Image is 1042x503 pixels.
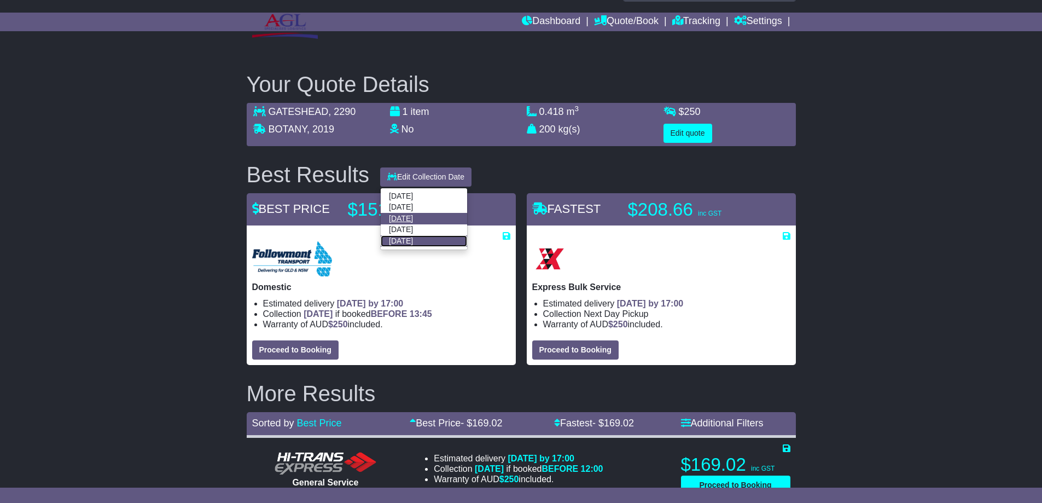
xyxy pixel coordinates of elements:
span: [DATE] [475,464,504,473]
a: [DATE] [381,213,467,224]
span: 200 [539,124,556,135]
span: BEFORE [371,309,408,319]
span: General Service [292,478,358,487]
span: GATESHEAD [269,106,329,117]
li: Warranty of AUD included. [434,474,603,484]
span: No [401,124,414,135]
p: $169.02 [681,454,790,476]
button: Edit Collection Date [380,167,471,187]
span: 250 [684,106,701,117]
p: Domestic [252,282,510,292]
a: Best Price [297,418,342,429]
a: [DATE] [381,202,467,213]
li: Warranty of AUD included. [543,319,790,329]
span: if booked [304,309,432,319]
li: Estimated delivery [263,298,510,309]
span: 250 [333,320,348,329]
span: Sorted by [252,418,294,429]
span: BEFORE [542,464,578,473]
li: Warranty of AUD included. [263,319,510,329]
a: Fastest- $169.02 [554,418,634,429]
span: 12:00 [581,464,603,473]
span: - $ [461,418,502,429]
span: [DATE] by 17:00 [337,299,404,308]
h2: Your Quote Details [247,72,796,96]
button: Edit quote [663,124,712,143]
a: Settings [734,13,782,31]
img: HiTrans: General Service [271,450,380,477]
a: Tracking [672,13,720,31]
p: Express Bulk Service [532,282,790,292]
span: m [567,106,579,117]
span: [DATE] by 17:00 [617,299,684,308]
div: Best Results [241,163,375,187]
span: inc GST [751,465,775,472]
sup: 3 [575,105,579,113]
h2: More Results [247,381,796,406]
span: , 2290 [328,106,356,117]
span: 250 [613,320,628,329]
li: Estimated delivery [434,453,603,464]
p: $208.66 [628,199,765,221]
button: Proceed to Booking [532,340,619,360]
span: 169.02 [472,418,502,429]
a: Dashboard [522,13,580,31]
span: - $ [592,418,634,429]
span: kg(s) [558,124,580,135]
span: $ [679,106,701,117]
span: [DATE] by 17:00 [508,454,574,463]
img: Border Express: Express Bulk Service [532,241,567,276]
a: [DATE] [381,235,467,246]
a: Best Price- $169.02 [410,418,502,429]
li: Collection [434,464,603,474]
span: $ [499,475,519,484]
span: FASTEST [532,202,601,216]
span: item [411,106,429,117]
a: [DATE] [381,224,467,235]
span: [DATE] [304,309,333,319]
li: Estimated delivery [543,298,790,309]
img: Followmont Transport: Domestic [252,241,332,276]
li: Collection [263,309,510,319]
a: [DATE] [381,191,467,202]
span: 0.418 [539,106,564,117]
span: $ [328,320,348,329]
span: if booked [475,464,603,473]
a: Additional Filters [681,418,764,429]
span: inc GST [698,210,721,217]
span: $ [608,320,628,329]
span: BOTANY [269,124,307,135]
span: , 2019 [307,124,334,135]
span: BEST PRICE [252,202,330,216]
button: Proceed to Booking [252,340,339,360]
span: 250 [504,475,519,484]
span: 13:45 [410,309,432,319]
a: Quote/Book [594,13,659,31]
span: 169.02 [604,418,634,429]
button: Proceed to Booking [681,476,790,495]
span: Next Day Pickup [584,309,648,319]
li: Collection [543,309,790,319]
p: $151.16 [348,199,485,221]
span: 1 [403,106,408,117]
